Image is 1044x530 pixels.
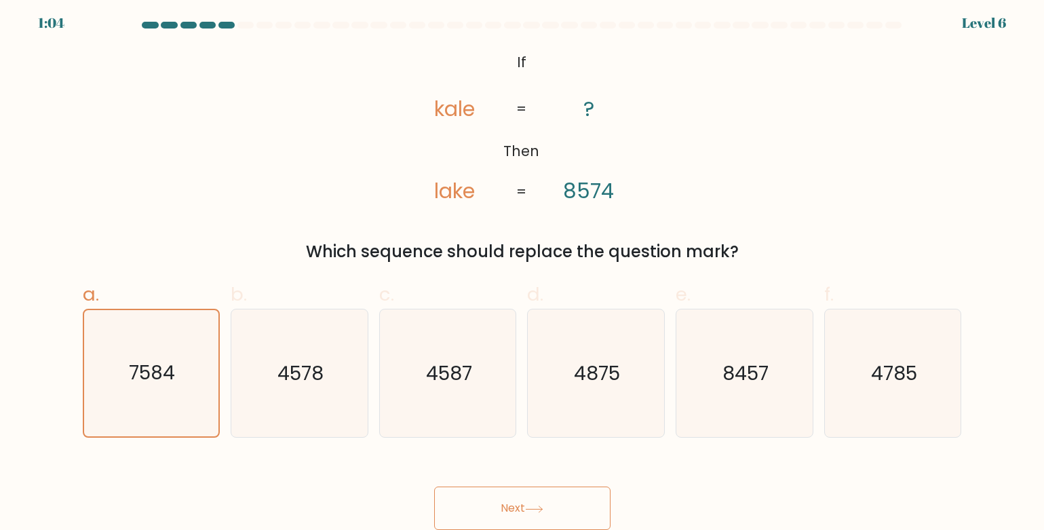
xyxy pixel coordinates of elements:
text: 8457 [722,360,769,387]
text: 4875 [575,360,621,387]
tspan: Then [504,141,540,161]
span: f. [824,281,834,307]
span: e. [676,281,691,307]
text: 4587 [426,360,472,387]
tspan: 8574 [564,177,615,206]
div: Which sequence should replace the question mark? [91,240,954,264]
div: Level 6 [962,13,1006,33]
button: Next [434,487,611,530]
span: c. [379,281,394,307]
tspan: lake [435,176,476,206]
tspan: kale [435,94,476,124]
tspan: If [518,52,527,72]
div: 1:04 [38,13,64,33]
tspan: = [517,99,527,119]
span: d. [527,281,543,307]
svg: @import url('[URL][DOMAIN_NAME]); [393,48,651,207]
text: 4785 [871,360,917,387]
span: b. [231,281,247,307]
text: 4578 [277,360,324,387]
span: a. [83,281,99,307]
tspan: ? [583,94,594,124]
text: 7584 [130,360,176,387]
tspan: = [517,182,527,202]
